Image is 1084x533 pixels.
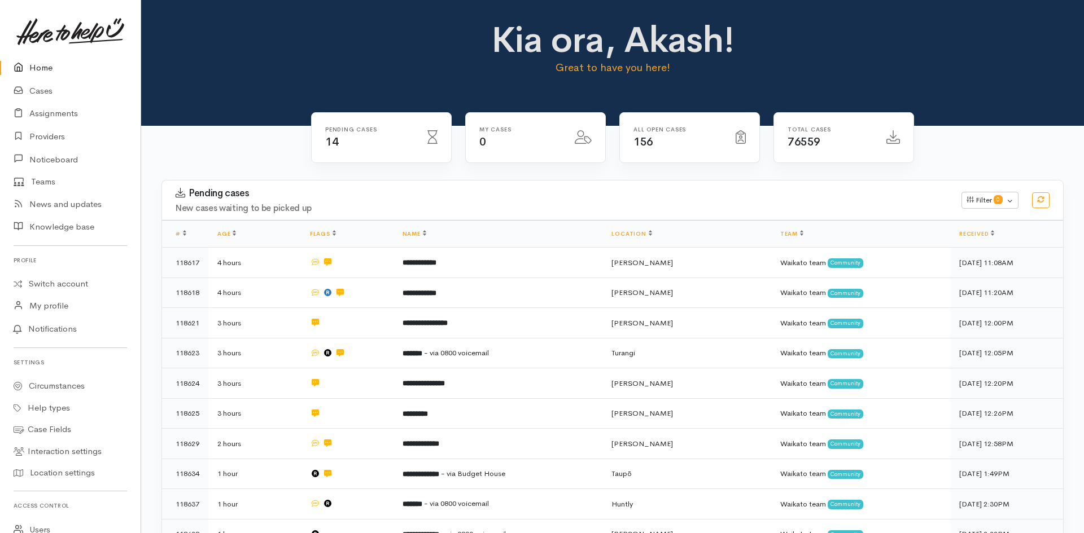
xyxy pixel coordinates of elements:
[208,248,301,278] td: 4 hours
[479,126,561,133] h6: My cases
[950,248,1063,278] td: [DATE] 11:08AM
[828,349,863,358] span: Community
[950,338,1063,368] td: [DATE] 12:05PM
[162,248,208,278] td: 118617
[771,277,950,308] td: Waikato team
[771,248,950,278] td: Waikato team
[162,308,208,338] td: 118621
[162,368,208,399] td: 118624
[14,355,127,370] h6: Settings
[611,318,673,328] span: [PERSON_NAME]
[771,308,950,338] td: Waikato team
[828,470,863,479] span: Community
[950,459,1063,489] td: [DATE] 1:49PM
[611,408,673,418] span: [PERSON_NAME]
[633,126,722,133] h6: All Open cases
[771,398,950,429] td: Waikato team
[217,230,236,237] a: Age
[162,489,208,519] td: 118637
[391,60,835,76] p: Great to have you here!
[208,368,301,399] td: 3 hours
[208,429,301,459] td: 2 hours
[994,195,1003,204] span: 0
[611,499,633,509] span: Huntly
[959,230,994,237] a: Received
[961,192,1019,209] button: Filter0
[325,135,338,149] span: 14
[950,308,1063,338] td: [DATE] 12:00PM
[788,135,820,149] span: 76559
[208,459,301,489] td: 1 hour
[950,277,1063,308] td: [DATE] 11:20AM
[611,288,673,297] span: [PERSON_NAME]
[424,499,489,508] span: - via 0800 voicemail
[208,277,301,308] td: 4 hours
[162,398,208,429] td: 118625
[771,489,950,519] td: Waikato team
[828,379,863,388] span: Community
[208,398,301,429] td: 3 hours
[611,348,635,358] span: Turangi
[828,289,863,298] span: Community
[611,378,673,388] span: [PERSON_NAME]
[788,126,873,133] h6: Total cases
[162,429,208,459] td: 118629
[391,20,835,60] h1: Kia ora, Akash!
[950,398,1063,429] td: [DATE] 12:26PM
[611,258,673,267] span: [PERSON_NAME]
[780,230,803,237] a: Team
[950,429,1063,459] td: [DATE] 12:58PM
[208,338,301,368] td: 3 hours
[611,469,632,478] span: Taupō
[771,368,950,399] td: Waikato team
[828,319,863,328] span: Community
[828,500,863,509] span: Community
[403,230,426,237] a: Name
[771,338,950,368] td: Waikato team
[310,230,336,237] a: Flags
[176,188,948,199] h3: Pending cases
[162,459,208,489] td: 118634
[771,429,950,459] td: Waikato team
[479,135,486,149] span: 0
[950,489,1063,519] td: [DATE] 2:30PM
[162,338,208,368] td: 118623
[424,348,489,358] span: - via 0800 voicemail
[441,469,505,478] span: - via Budget House
[771,459,950,489] td: Waikato team
[208,308,301,338] td: 3 hours
[633,135,653,149] span: 156
[325,126,414,133] h6: Pending cases
[176,204,948,213] h4: New cases waiting to be picked up
[162,277,208,308] td: 118618
[611,230,652,237] a: Location
[828,409,863,419] span: Community
[950,368,1063,399] td: [DATE] 12:20PM
[828,258,863,267] span: Community
[828,439,863,448] span: Community
[208,489,301,519] td: 1 hour
[14,253,127,268] h6: Profile
[14,498,127,513] h6: Access control
[176,230,186,237] a: #
[611,439,673,448] span: [PERSON_NAME]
